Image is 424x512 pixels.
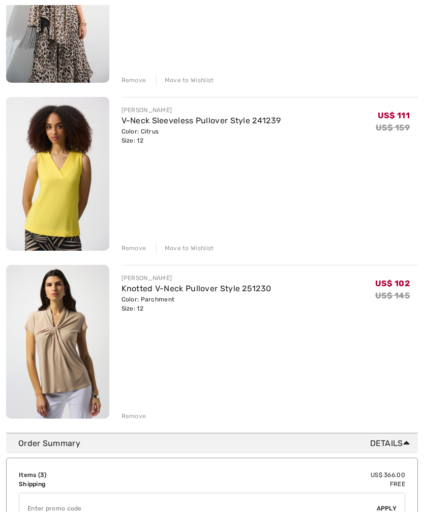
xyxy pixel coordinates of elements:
[375,291,410,300] s: US$ 145
[157,480,405,489] td: Free
[122,274,271,283] div: [PERSON_NAME]
[375,279,410,288] span: US$ 102
[122,284,271,293] a: Knotted V-Neck Pullover Style 251230
[19,480,157,489] td: Shipping
[122,295,271,313] div: Color: Parchment Size: 12
[19,470,157,480] td: Items ( )
[122,412,146,421] div: Remove
[157,470,405,480] td: US$ 366.00
[6,97,109,251] img: V-Neck Sleeveless Pullover Style 241239
[40,471,44,479] span: 3
[156,244,214,253] div: Move to Wishlist
[156,76,214,85] div: Move to Wishlist
[122,116,281,125] a: V-Neck Sleeveless Pullover Style 241239
[376,123,410,132] s: US$ 159
[370,437,414,450] span: Details
[122,244,146,253] div: Remove
[122,127,281,145] div: Color: Citrus Size: 12
[378,111,410,120] span: US$ 111
[18,437,414,450] div: Order Summary
[122,106,281,115] div: [PERSON_NAME]
[122,76,146,85] div: Remove
[6,265,109,419] img: Knotted V-Neck Pullover Style 251230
